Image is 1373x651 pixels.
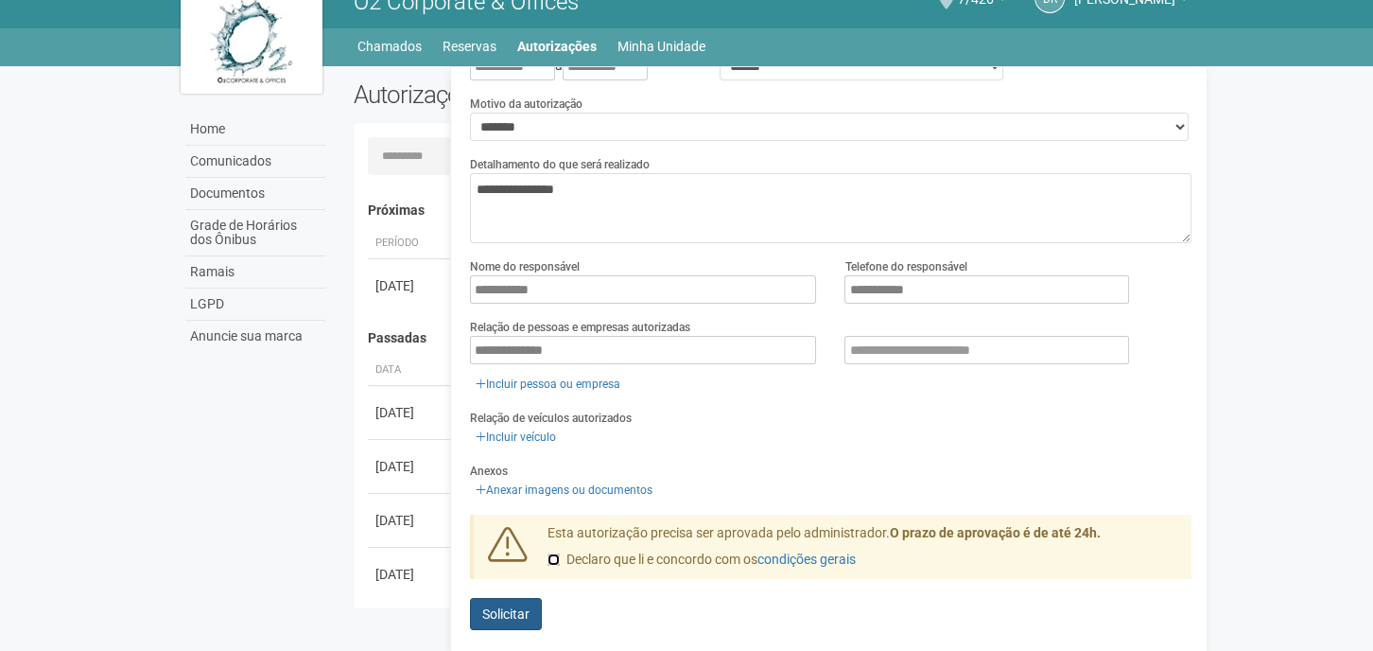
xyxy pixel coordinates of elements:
th: Período [368,228,453,259]
h2: Autorizações [354,80,758,109]
a: Autorizações [517,33,597,60]
label: Telefone do responsável [844,258,966,275]
label: Motivo da autorização [470,96,582,113]
a: condições gerais [757,552,856,567]
a: Ramais [185,256,325,289]
a: Home [185,114,325,146]
a: Anuncie sua marca [185,321,325,352]
div: [DATE] [375,457,445,476]
a: Anexar imagens ou documentos [470,480,658,501]
h4: Próximas [368,203,1178,218]
th: Data [368,355,453,386]
div: [DATE] [375,511,445,530]
input: Declaro que li e concordo com oscondições gerais [547,554,560,566]
label: Relação de veículos autorizados [470,410,632,427]
div: [DATE] [375,565,445,584]
label: Declaro que li e concordo com os [547,551,856,570]
div: [DATE] [375,276,445,295]
div: [DATE] [375,403,445,422]
a: Incluir pessoa ou empresa [470,374,626,395]
label: Relação de pessoas e empresas autorizadas [470,319,690,336]
a: Minha Unidade [617,33,705,60]
a: LGPD [185,289,325,321]
a: Comunicados [185,146,325,178]
a: Grade de Horários dos Ônibus [185,210,325,256]
a: Incluir veículo [470,427,562,448]
button: Solicitar [470,598,542,630]
span: Solicitar [482,607,530,622]
a: Chamados [357,33,422,60]
strong: O prazo de aprovação é de até 24h. [890,525,1101,540]
label: Detalhamento do que será realizado [470,156,650,173]
a: Reservas [443,33,496,60]
div: Esta autorização precisa ser aprovada pelo administrador. [533,524,1191,579]
label: Nome do responsável [470,258,580,275]
a: Documentos [185,178,325,210]
label: Anexos [470,463,508,480]
h4: Passadas [368,331,1178,345]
